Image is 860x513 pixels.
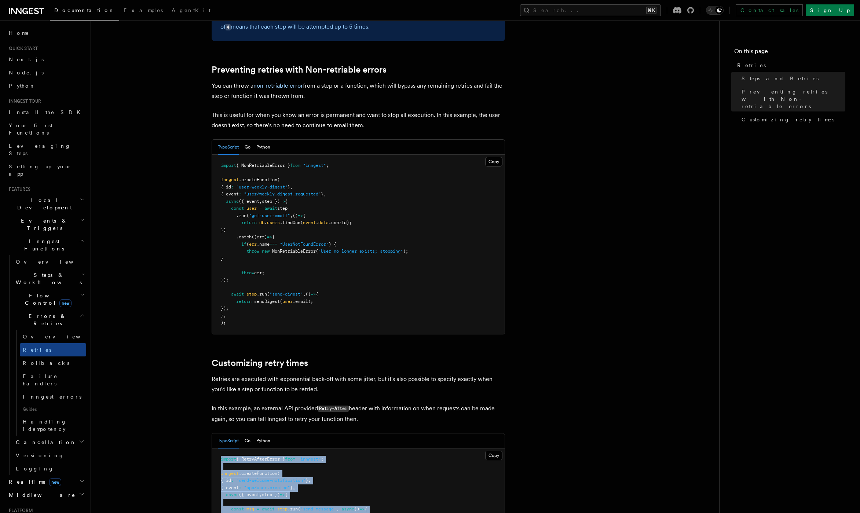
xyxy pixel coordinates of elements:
span: .userId); [329,220,352,225]
span: Examples [124,7,163,13]
a: AgentKit [167,2,215,20]
span: step }) [262,492,280,497]
span: ( [316,249,318,254]
span: { [303,213,305,218]
button: Copy [485,451,502,460]
span: () [305,292,311,297]
span: ( [300,220,303,225]
span: , [223,313,226,318]
span: Quick start [6,45,38,51]
span: Logging [16,466,54,472]
button: Events & Triggers [6,214,86,235]
div: Errors & Retries [13,330,86,436]
a: Logging [13,462,86,475]
button: Search...⌘K [520,4,661,16]
p: In this example, an external API provided header with information on when requests can be made ag... [212,403,505,424]
span: Preventing retries with Non-retriable errors [742,88,845,110]
span: step [246,292,257,297]
span: .email); [293,299,313,304]
span: Inngest Functions [6,238,79,252]
button: Cancellation [13,436,86,449]
span: "send-digest" [270,292,303,297]
a: Examples [119,2,167,20]
span: { NonRetriableError } [236,163,290,168]
span: event [303,220,316,225]
span: , [290,184,293,190]
span: ) { [329,242,336,247]
span: Steps & Workflows [13,271,82,286]
a: Retries [734,59,845,72]
h4: On this page [734,47,845,59]
a: Failure handlers [20,370,86,390]
span: "app/user.created" [244,485,290,490]
a: Rollbacks [20,356,86,370]
span: Events & Triggers [6,217,80,232]
code: 4 [226,24,231,30]
button: Python [256,140,270,155]
span: .catch [236,234,252,239]
span: async [341,506,354,512]
span: => [359,506,365,512]
a: Customizing retry times [739,113,845,126]
span: ( [246,242,249,247]
span: ); [221,320,226,325]
span: , [290,213,293,218]
span: .run [236,213,246,218]
span: => [311,292,316,297]
a: Install the SDK [6,106,86,119]
span: .name [257,242,270,247]
span: 'inngest' [298,457,321,462]
span: err [249,242,257,247]
span: throw [246,249,259,254]
code: Retry-After [318,406,349,412]
span: } [290,485,293,490]
p: You can configure the number of for each function. This excludes the initial attempt. A retry cou... [220,11,496,32]
span: .findOne [280,220,300,225]
span: Steps and Retries [742,75,819,82]
span: Middleware [6,491,76,499]
span: AgentKit [172,7,211,13]
a: Preventing retries with Non-retriable errors [212,65,387,75]
span: Flow Control [13,292,81,307]
span: step }) [262,199,280,204]
a: Inngest errors [20,390,86,403]
span: Failure handlers [23,373,58,386]
span: Realtime [6,478,61,485]
a: Sign Up [806,4,854,16]
span: { [316,292,318,297]
span: return [236,299,252,304]
span: { event [221,191,239,197]
span: return [241,220,257,225]
span: .createFunction [239,471,277,476]
span: user [246,206,257,211]
span: async [226,492,239,497]
span: : [231,184,234,190]
button: TypeScript [218,433,239,448]
span: sendDigest [254,299,280,304]
span: Errors & Retries [13,312,80,327]
span: Next.js [9,56,44,62]
span: 'send-message' [300,506,336,512]
span: } [321,191,323,197]
span: Customizing retry times [742,116,834,123]
span: Rollbacks [23,360,69,366]
span: }); [221,277,228,282]
span: { [272,234,275,239]
a: Leveraging Steps [6,139,86,160]
a: Next.js [6,53,86,66]
span: Cancellation [13,439,76,446]
a: Setting up your app [6,160,86,180]
span: Your first Functions [9,122,52,136]
span: , [293,485,295,490]
span: user [282,299,293,304]
a: Steps and Retries [739,72,845,85]
a: Customizing retry times [212,358,308,368]
a: Preventing retries with Non-retriable errors [739,85,845,113]
span: db [259,220,264,225]
span: async [226,199,239,204]
span: , [336,506,339,512]
span: . [264,220,267,225]
span: ; [321,457,323,462]
span: await [262,506,275,512]
span: new [49,478,61,486]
